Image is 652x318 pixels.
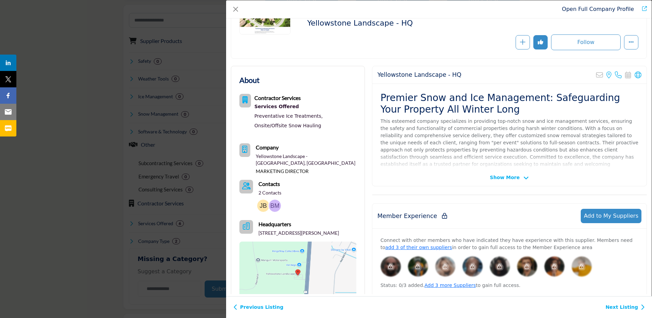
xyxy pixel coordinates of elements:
img: image [544,256,565,277]
a: Onsite/Offsite Snow Hauling [254,123,321,128]
a: Yellowstone Landscape - [GEOGRAPHIC_DATA], [GEOGRAPHIC_DATA] [256,153,356,166]
button: More Options [624,35,638,49]
img: image [572,256,592,277]
div: Please rate 5 vendors to connect with members. [517,256,537,277]
a: Contacts [258,180,280,188]
div: Please rate 5 vendors to connect with members. [381,256,401,277]
div: Please rate 5 vendors to connect with members. [490,256,510,277]
button: Close [231,4,240,14]
b: Company [256,143,279,151]
span: Add to My Suppliers [584,213,638,219]
span: Show More [490,174,520,181]
h2: About [239,74,260,86]
a: Add 3 more Suppliers [425,283,476,288]
a: Services Offered [254,102,356,111]
img: image [490,256,510,277]
img: image [408,256,428,277]
a: 2 Contacts [258,189,281,196]
button: Redirect to login page [533,35,548,49]
a: Redirect to yellowstone-landscape-hq [637,5,647,13]
img: image [381,256,401,277]
button: Category Icon [239,94,251,107]
b: Headquarters [258,220,291,228]
div: Please rate 5 vendors to connect with members. [435,256,456,277]
p: Status: 0/3 added. to gain full access. [381,282,638,289]
h2: Member Experience [377,213,447,220]
h2: Premier Snow and Ice Management: Safeguarding Your Property All Winter Long [381,92,638,115]
img: Brian M. [269,200,281,212]
a: Link of redirect to contact page [239,180,253,193]
div: Please rate 5 vendors to connect with members. [462,256,483,277]
button: Headquarter icon [239,220,253,234]
p: Connect with other members who have indicated they have experience with this supplier. Members ne... [381,237,638,251]
a: Preventative Ice Treatments, [254,113,323,119]
a: add 3 of their own suppliers [385,245,452,250]
button: Company Icon [239,143,250,157]
h2: Yellowstone Landscape - HQ [307,19,495,28]
div: Please rate 5 vendors to connect with members. [572,256,592,277]
p: This esteemed company specializes in providing top-notch snow and ice management services, ensuri... [381,118,638,175]
button: Add to My Suppliers [581,209,641,223]
a: Next Listing [606,304,645,311]
div: Services Offered refers to the specific products, assistance, or expertise a business provides to... [254,102,356,111]
b: Contractor Services [254,95,301,101]
img: image [435,256,456,277]
div: Please rate 5 vendors to connect with members. [544,256,565,277]
h2: Yellowstone Landscape - HQ [377,71,461,78]
button: Redirect to login page [516,35,530,49]
b: Contacts [258,180,280,187]
div: Please rate 5 vendors to connect with members. [408,256,428,277]
a: Previous Listing [233,304,283,311]
button: Contact-Employee Icon [239,180,253,193]
a: Contractor Services [254,96,301,101]
img: Location Map [239,242,356,310]
span: MARKETING DIRECTOR [256,168,309,175]
p: [STREET_ADDRESS][PERSON_NAME] [258,230,339,236]
button: Redirect to login [551,34,621,50]
img: image [462,256,483,277]
img: Joseph B. [257,200,269,212]
img: image [517,256,537,277]
a: Redirect to yellowstone-landscape-hq [562,6,634,12]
